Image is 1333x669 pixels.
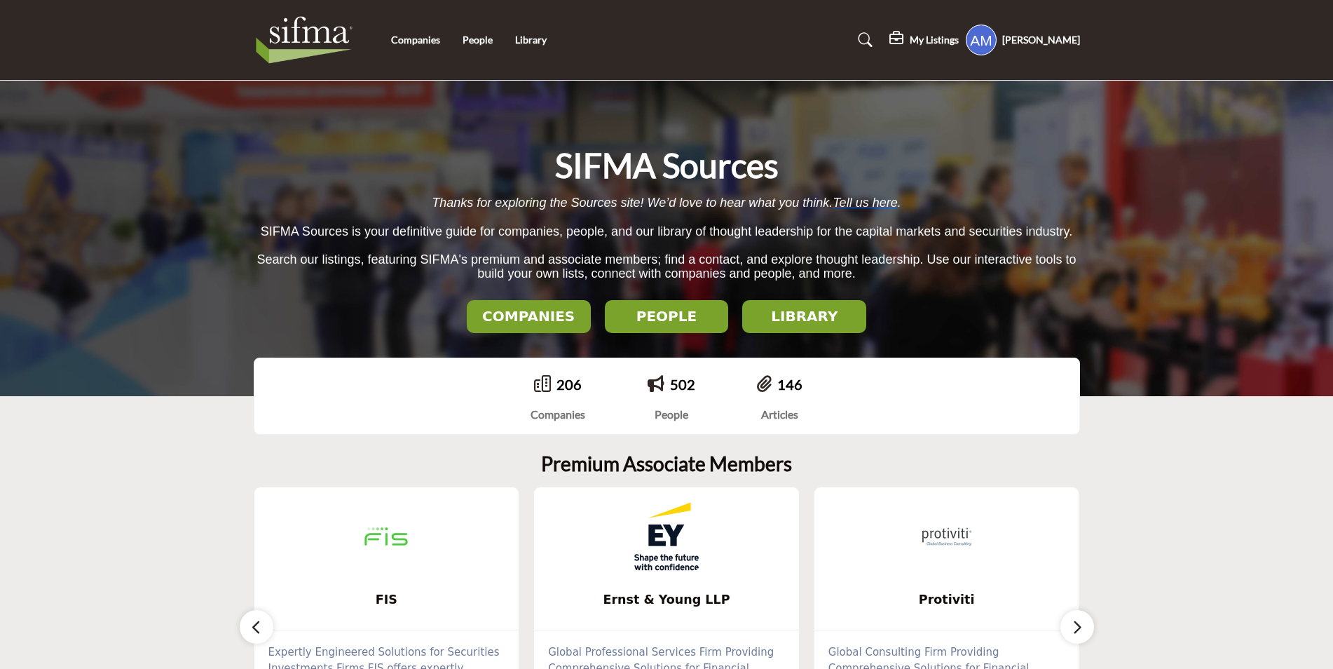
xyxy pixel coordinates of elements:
img: Protiviti [912,501,982,572]
img: FIS [351,501,421,572]
h1: SIFMA Sources [555,144,779,187]
a: Tell us here [833,196,897,210]
h5: [PERSON_NAME] [1002,33,1080,47]
a: Library [515,34,547,46]
span: FIS [275,590,498,609]
img: Site Logo [254,12,362,68]
h5: My Listings [910,34,959,46]
div: Companies [531,406,585,423]
div: Articles [757,406,802,423]
a: Ernst & Young LLP [534,581,799,619]
a: Protiviti [814,581,1079,619]
button: COMPANIES [467,300,591,333]
b: FIS [275,581,498,619]
div: My Listings [889,32,959,48]
a: FIS [254,581,519,619]
a: 502 [670,376,695,393]
a: People [463,34,493,46]
a: Search [845,29,882,51]
span: Ernst & Young LLP [555,590,778,609]
button: PEOPLE [605,300,729,333]
img: Ernst & Young LLP [631,501,702,572]
a: 146 [777,376,802,393]
span: Thanks for exploring the Sources site! We’d love to hear what you think. . [432,196,901,210]
b: Protiviti [835,581,1058,619]
div: People [648,406,695,423]
h2: LIBRARY [746,308,862,325]
h2: COMPANIES [471,308,587,325]
button: LIBRARY [742,300,866,333]
span: Search our listings, featuring SIFMA's premium and associate members; find a contact, and explore... [257,252,1076,281]
button: Show hide supplier dropdown [966,25,997,55]
h2: PEOPLE [609,308,725,325]
a: 206 [556,376,582,393]
span: SIFMA Sources is your definitive guide for companies, people, and our library of thought leadersh... [261,224,1072,238]
a: Companies [391,34,440,46]
span: Protiviti [835,590,1058,609]
b: Ernst & Young LLP [555,581,778,619]
h2: Premium Associate Members [541,452,792,476]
